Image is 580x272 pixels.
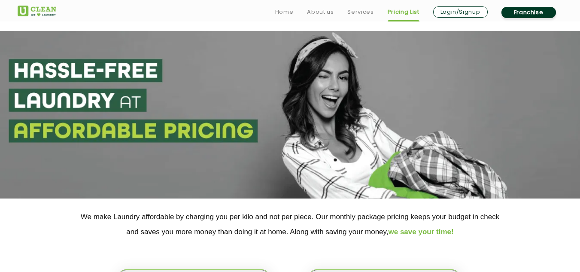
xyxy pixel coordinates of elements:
span: we save your time! [389,228,454,236]
a: Login/Signup [433,6,488,18]
a: Pricing List [388,7,419,17]
a: About us [307,7,334,17]
a: Home [275,7,294,17]
p: We make Laundry affordable by charging you per kilo and not per piece. Our monthly package pricin... [18,209,563,239]
a: Franchise [501,7,556,18]
img: UClean Laundry and Dry Cleaning [18,6,56,16]
a: Services [347,7,374,17]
